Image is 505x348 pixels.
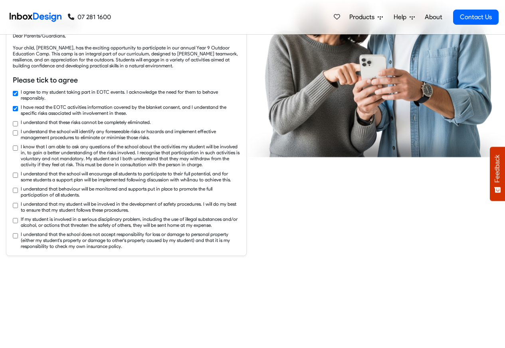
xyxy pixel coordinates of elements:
a: 07 281 1600 [68,12,111,22]
label: I understand the school will identify any foreseeable risks or hazards and implement effective ma... [21,128,240,140]
h6: Please tick to agree [13,75,240,85]
a: About [422,9,444,25]
label: I understand that behaviour will be monitored and supports put in place to promote the full parti... [21,186,240,198]
label: I agree to my student taking part in EOTC events. I acknowledge the need for them to behave respo... [21,89,240,101]
a: Products [346,9,386,25]
label: I know that I am able to ask any questions of the school about the activities my student will be ... [21,144,240,167]
label: I understand that my student will be involved in the development of safety procedures. I will do ... [21,201,240,213]
button: Feedback - Show survey [490,147,505,201]
span: Help [394,12,410,22]
div: Dear Parents/Guardians, Your child, [PERSON_NAME], has the exciting opportunity to participate in... [13,33,240,69]
label: I have read the EOTC activities information covered by the blanket consent, and I understand the ... [21,104,240,116]
label: If my student is involved in a serious disciplinary problem, including the use of illegal substan... [21,216,240,228]
a: Help [390,9,418,25]
label: I understand that the school will encourage all students to participate to their full potential, ... [21,171,240,183]
label: I understand that these risks cannot be completely eliminated. [21,119,151,125]
a: Contact Us [453,10,499,25]
span: Products [349,12,378,22]
label: I understand that the school does not accept responsibility for loss or damage to personal proper... [21,231,240,249]
span: Feedback [494,155,501,183]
